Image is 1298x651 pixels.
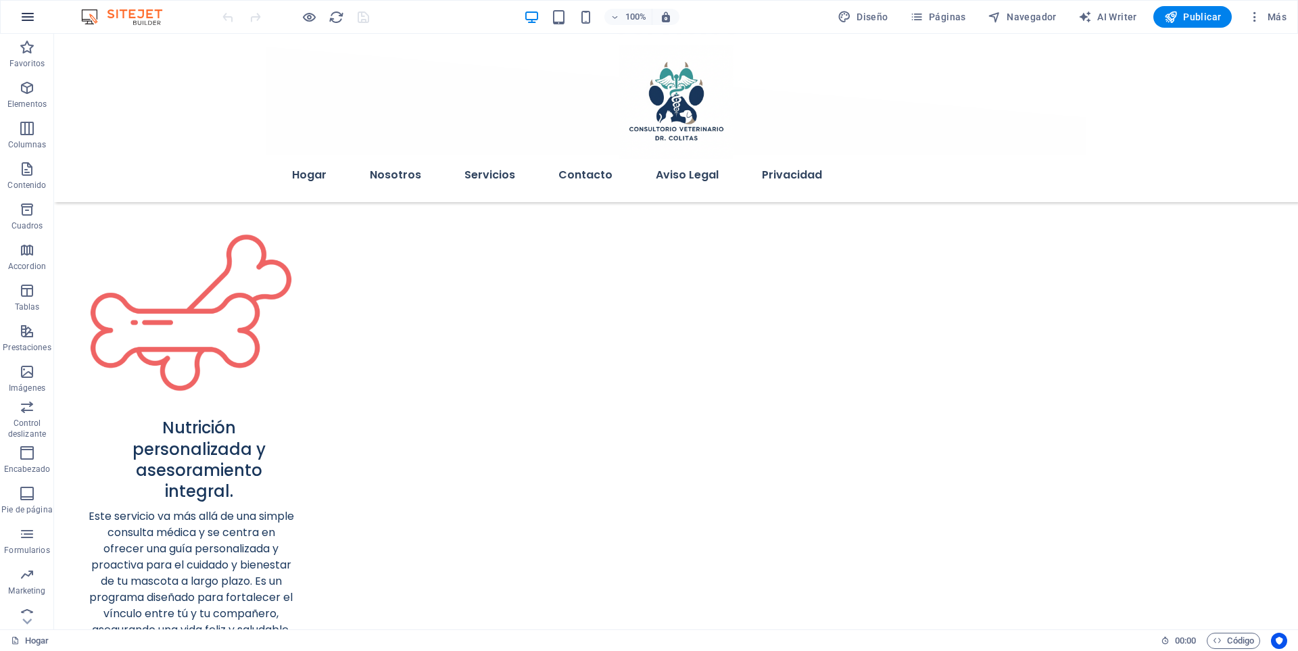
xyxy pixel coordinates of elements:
[4,545,49,556] p: Formularios
[301,9,317,25] button: Haz clic para salir del modo de previsualización y seguir editando
[15,302,40,312] p: Tablas
[1271,633,1287,649] button: Usercentrics
[4,464,50,475] p: Encabezado
[604,9,652,25] button: 100%
[1164,10,1222,24] span: Publicar
[11,633,49,649] a: Haz clic para cancelar la selección y doble clic para abrir páginas
[8,139,47,150] p: Columnas
[328,9,344,25] button: reload
[1213,633,1254,649] span: Código
[1175,633,1196,649] span: 00 00
[988,10,1057,24] span: Navegador
[1161,633,1197,649] h6: Tiempo de la sesión
[1078,10,1137,24] span: AI Writer
[982,6,1062,28] button: Navegador
[8,585,45,596] p: Marketing
[9,58,45,69] p: Favoritos
[78,9,179,25] img: Editor Logo
[9,383,45,393] p: Imágenes
[1,504,52,515] p: Pie de página
[660,11,672,23] i: Al redimensionar, ajustar el nivel de zoom automáticamente para ajustarse al dispositivo elegido.
[7,180,46,191] p: Contenido
[1243,6,1292,28] button: Más
[838,10,888,24] span: Diseño
[832,6,894,28] div: Diseño (Ctrl+Alt+Y)
[1073,6,1143,28] button: AI Writer
[1153,6,1232,28] button: Publicar
[910,10,966,24] span: Páginas
[1207,633,1260,649] button: Código
[1248,10,1287,24] span: Más
[11,220,43,231] p: Cuadros
[832,6,894,28] button: Diseño
[3,342,51,353] p: Prestaciones
[625,9,646,25] h6: 100%
[905,6,971,28] button: Páginas
[329,9,344,25] i: Volver a cargar página
[1184,635,1186,646] span: :
[7,99,47,110] p: Elementos
[8,261,46,272] p: Accordion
